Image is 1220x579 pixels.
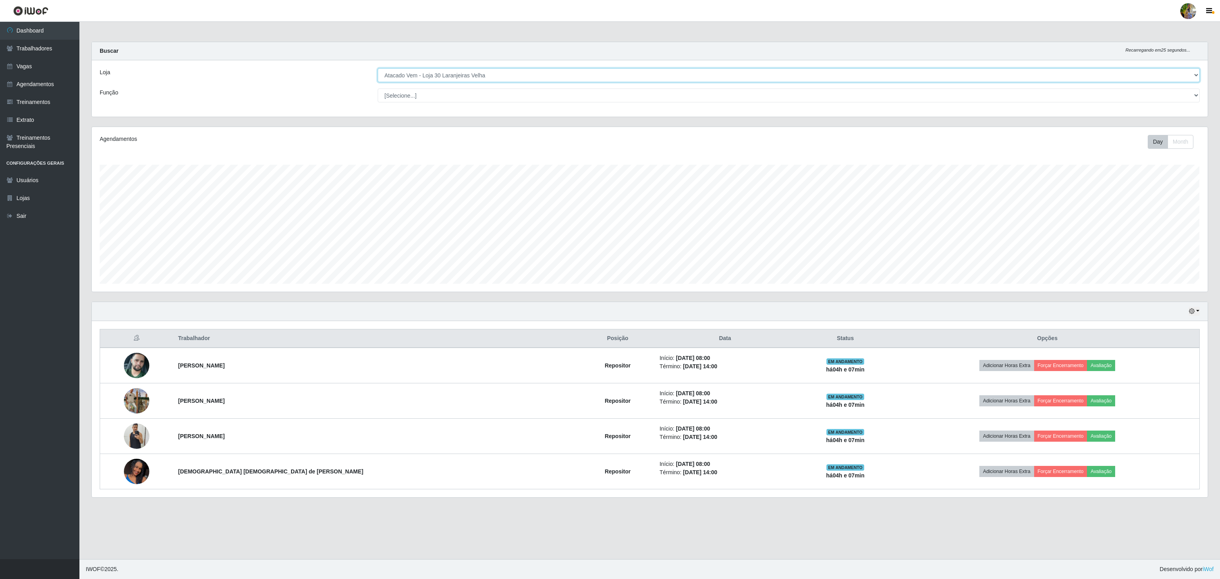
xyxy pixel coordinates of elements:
[676,461,710,467] time: [DATE] 08:00
[826,366,865,373] strong: há 04 h e 07 min
[826,429,864,435] span: EM ANDAMENTO
[660,468,791,477] li: Término:
[676,390,710,396] time: [DATE] 08:00
[660,425,791,433] li: Início:
[826,472,865,479] strong: há 04 h e 07 min
[683,363,717,369] time: [DATE] 14:00
[1034,466,1087,477] button: Forçar Encerramento
[124,419,149,453] img: 1757507426037.jpeg
[1034,360,1087,371] button: Forçar Encerramento
[1087,360,1115,371] button: Avaliação
[1034,395,1087,406] button: Forçar Encerramento
[100,88,118,97] label: Função
[795,329,896,348] th: Status
[1160,565,1214,573] span: Desenvolvido por
[100,68,110,77] label: Loja
[979,360,1034,371] button: Adicionar Horas Extra
[124,443,149,500] img: 1755438543328.jpeg
[826,437,865,443] strong: há 04 h e 07 min
[826,394,864,400] span: EM ANDAMENTO
[1148,135,1193,149] div: First group
[826,358,864,365] span: EM ANDAMENTO
[178,433,225,439] strong: [PERSON_NAME]
[100,135,551,143] div: Agendamentos
[660,433,791,441] li: Término:
[1087,395,1115,406] button: Avaliação
[13,6,48,16] img: CoreUI Logo
[124,378,149,423] img: 1749745311179.jpeg
[979,395,1034,406] button: Adicionar Horas Extra
[979,466,1034,477] button: Adicionar Horas Extra
[581,329,655,348] th: Posição
[178,362,225,369] strong: [PERSON_NAME]
[660,362,791,371] li: Término:
[1034,431,1087,442] button: Forçar Encerramento
[676,425,710,432] time: [DATE] 08:00
[605,433,631,439] strong: Repositor
[605,468,631,475] strong: Repositor
[174,329,581,348] th: Trabalhador
[1087,466,1115,477] button: Avaliação
[1148,135,1200,149] div: Toolbar with button groups
[676,355,710,361] time: [DATE] 08:00
[178,398,225,404] strong: [PERSON_NAME]
[660,398,791,406] li: Término:
[100,48,118,54] strong: Buscar
[1125,48,1190,52] i: Recarregando em 25 segundos...
[660,354,791,362] li: Início:
[826,464,864,471] span: EM ANDAMENTO
[655,329,795,348] th: Data
[660,460,791,468] li: Início:
[683,469,717,475] time: [DATE] 14:00
[605,398,631,404] strong: Repositor
[683,434,717,440] time: [DATE] 14:00
[86,566,100,572] span: IWOF
[178,468,363,475] strong: [DEMOGRAPHIC_DATA] [DEMOGRAPHIC_DATA] de [PERSON_NAME]
[605,362,631,369] strong: Repositor
[896,329,1200,348] th: Opções
[683,398,717,405] time: [DATE] 14:00
[124,343,149,388] img: 1749660624656.jpeg
[826,402,865,408] strong: há 04 h e 07 min
[1148,135,1168,149] button: Day
[1087,431,1115,442] button: Avaliação
[86,565,118,573] span: © 2025 .
[660,389,791,398] li: Início:
[1203,566,1214,572] a: iWof
[1168,135,1193,149] button: Month
[979,431,1034,442] button: Adicionar Horas Extra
